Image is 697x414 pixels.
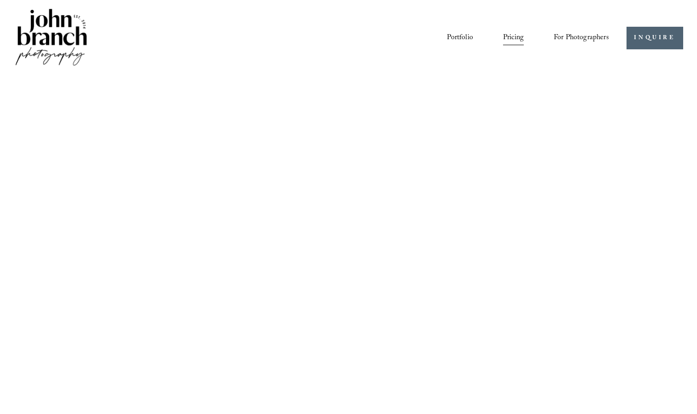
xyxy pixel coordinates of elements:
[554,30,609,46] a: folder dropdown
[627,27,683,49] a: INQUIRE
[447,30,473,46] a: Portfolio
[554,31,609,45] span: For Photographers
[14,7,88,69] img: John Branch IV Photography
[503,30,524,46] a: Pricing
